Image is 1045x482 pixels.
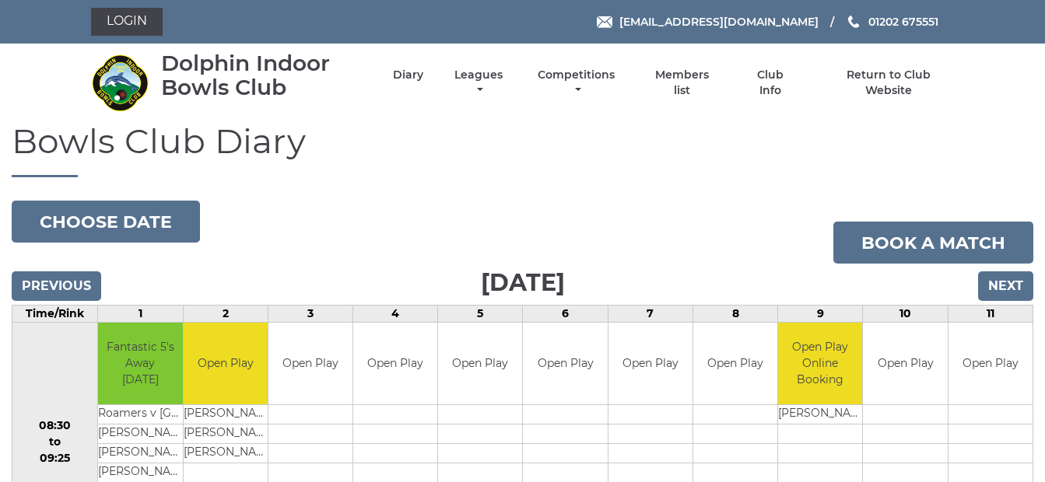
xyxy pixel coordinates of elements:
div: Dolphin Indoor Bowls Club [161,51,366,100]
img: Phone us [848,16,859,28]
input: Previous [12,271,101,301]
td: [PERSON_NAME] [98,463,182,482]
td: [PERSON_NAME] [98,443,182,463]
td: Fantastic 5's Away [DATE] [98,323,182,404]
td: 1 [98,306,183,323]
td: 7 [608,306,693,323]
td: Open Play Online Booking [778,323,862,404]
td: Open Play [949,323,1033,404]
td: Open Play [268,323,352,404]
td: 9 [778,306,863,323]
td: 3 [268,306,352,323]
td: Open Play [438,323,522,404]
td: Open Play [693,323,777,404]
button: Choose date [12,201,200,243]
span: [EMAIL_ADDRESS][DOMAIN_NAME] [619,15,819,29]
td: Open Play [353,323,437,404]
input: Next [978,271,1033,301]
td: Open Play [608,323,693,404]
td: 11 [948,306,1033,323]
td: 5 [438,306,523,323]
td: 6 [523,306,608,323]
a: Email [EMAIL_ADDRESS][DOMAIN_NAME] [597,13,819,30]
td: [PERSON_NAME] [184,424,268,443]
td: Roamers v [GEOGRAPHIC_DATA] [98,404,182,424]
a: Competitions [535,68,619,98]
a: Login [91,8,163,36]
img: Dolphin Indoor Bowls Club [91,54,149,112]
td: Open Play [184,323,268,404]
a: Leagues [451,68,507,98]
img: Email [597,16,612,28]
td: 10 [863,306,948,323]
td: Time/Rink [12,306,98,323]
span: 01202 675551 [868,15,938,29]
td: 8 [693,306,777,323]
a: Phone us 01202 675551 [846,13,938,30]
td: [PERSON_NAME] [98,424,182,443]
td: Open Play [523,323,607,404]
a: Book a match [833,222,1033,264]
td: [PERSON_NAME] [778,404,862,424]
td: [PERSON_NAME] [184,404,268,424]
td: 4 [353,306,438,323]
h1: Bowls Club Diary [12,122,1033,177]
a: Club Info [745,68,796,98]
td: 2 [183,306,268,323]
a: Return to Club Website [822,68,954,98]
a: Members list [646,68,717,98]
td: [PERSON_NAME] [184,443,268,463]
a: Diary [393,68,423,82]
td: Open Play [863,323,947,404]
